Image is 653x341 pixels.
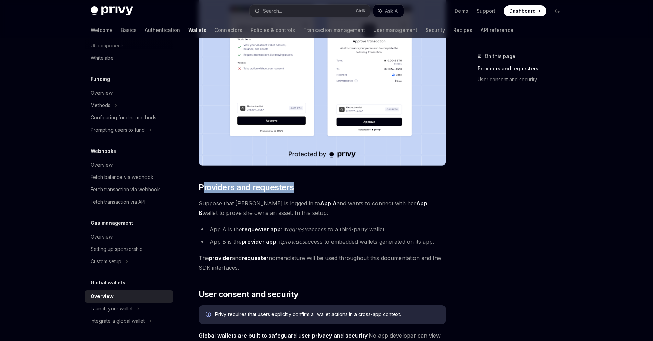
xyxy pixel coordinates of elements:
[85,159,173,171] a: Overview
[373,22,417,38] a: User management
[477,8,495,14] a: Support
[85,183,173,196] a: Fetch transaction via webhook
[85,87,173,99] a: Overview
[85,196,173,208] a: Fetch transaction via API
[242,238,276,245] strong: provider app
[199,332,369,339] strong: Global wallets are built to safeguard user privacy and security.
[91,257,121,266] div: Custom setup
[214,22,242,38] a: Connectors
[91,198,145,206] div: Fetch transaction via API
[188,22,206,38] a: Wallets
[85,231,173,243] a: Overview
[242,255,269,261] strong: requester
[320,200,337,207] strong: App A
[215,311,439,318] div: Privy requires that users explicitly confirm all wallet actions in a cross-app context.
[355,8,366,14] span: Ctrl K
[242,226,281,233] strong: requester app
[91,245,143,253] div: Setting up sponsorship
[91,279,125,287] h5: Global wallets
[85,290,173,303] a: Overview
[303,22,365,38] a: Transaction management
[206,312,212,318] svg: Info
[282,238,305,245] em: provides
[373,5,404,17] button: Ask AI
[91,185,160,194] div: Fetch transaction via webhook
[91,317,145,325] div: Integrate a global wallet
[91,292,114,301] div: Overview
[552,5,563,16] button: Toggle dark mode
[478,63,568,74] a: Providers and requesters
[385,8,399,14] span: Ask AI
[263,7,282,15] div: Search...
[504,5,546,16] a: Dashboard
[91,233,113,241] div: Overview
[485,52,515,60] span: On this page
[91,305,133,313] div: Launch your wallet
[85,171,173,183] a: Fetch balance via webhook
[199,289,299,300] span: User consent and security
[121,22,137,38] a: Basics
[91,22,113,38] a: Welcome
[453,22,473,38] a: Recipes
[91,6,133,16] img: dark logo
[425,22,445,38] a: Security
[91,101,110,109] div: Methods
[91,147,116,155] h5: Webhooks
[250,5,370,17] button: Search...CtrlK
[199,182,294,193] span: Providers and requesters
[199,224,446,234] li: App A is the : it access to a third-party wallet.
[455,8,468,14] a: Demo
[91,219,133,227] h5: Gas management
[85,52,173,64] a: Whitelabel
[509,8,536,14] span: Dashboard
[199,253,446,272] span: The and nomenclature will be used throughout this documentation and the SDK interfaces.
[199,198,446,218] span: Suppose that [PERSON_NAME] is logged in to and wants to connect with her wallet to prove she owns...
[199,200,427,216] strong: App B
[250,22,295,38] a: Policies & controls
[199,237,446,246] li: App B is the : it access to embedded wallets generated on its app.
[287,226,308,233] em: requests
[91,75,110,83] h5: Funding
[91,54,115,62] div: Whitelabel
[481,22,513,38] a: API reference
[478,74,568,85] a: User consent and security
[85,243,173,255] a: Setting up sponsorship
[209,255,232,261] strong: provider
[91,126,145,134] div: Prompting users to fund
[85,111,173,124] a: Configuring funding methods
[91,89,113,97] div: Overview
[91,113,156,122] div: Configuring funding methods
[145,22,180,38] a: Authentication
[91,173,153,181] div: Fetch balance via webhook
[91,161,113,169] div: Overview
